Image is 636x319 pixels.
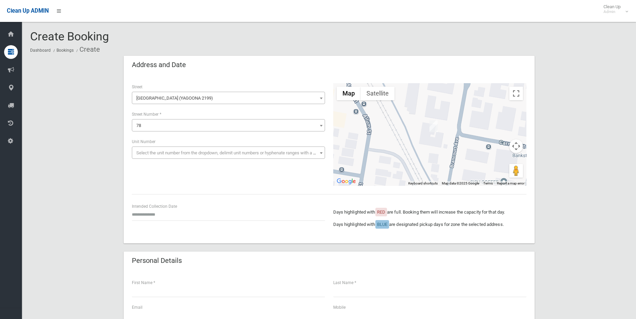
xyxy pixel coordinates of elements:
[333,208,526,216] p: Days highlighted with are full. Booking them will increase the capacity for that day.
[442,181,479,185] span: Map data ©2025 Google
[337,87,361,100] button: Show street map
[335,177,358,186] img: Google
[429,120,438,132] div: 78 Brancourt Avenue, YAGOONA NSW 2199
[124,254,190,267] header: Personal Details
[136,150,328,155] span: Select the unit number from the dropdown, delimit unit numbers or hyphenate ranges with a comma
[30,29,109,43] span: Create Booking
[603,9,621,14] small: Admin
[408,181,438,186] button: Keyboard shortcuts
[361,87,395,100] button: Show satellite imagery
[75,43,100,56] li: Create
[57,48,74,53] a: Bookings
[509,87,523,100] button: Toggle fullscreen view
[333,220,526,229] p: Days highlighted with are designated pickup days for zone the selected address.
[134,93,323,103] span: Brancourt Avenue (YAGOONA 2199)
[132,92,325,104] span: Brancourt Avenue (YAGOONA 2199)
[136,123,141,128] span: 78
[377,222,387,227] span: BLUE
[509,139,523,153] button: Map camera controls
[7,8,49,14] span: Clean Up ADMIN
[600,4,627,14] span: Clean Up
[124,58,194,72] header: Address and Date
[483,181,493,185] a: Terms (opens in new tab)
[132,119,325,131] span: 78
[335,177,358,186] a: Open this area in Google Maps (opens a new window)
[30,48,51,53] a: Dashboard
[497,181,524,185] a: Report a map error
[509,164,523,178] button: Drag Pegman onto the map to open Street View
[377,209,385,215] span: RED
[134,121,323,130] span: 78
